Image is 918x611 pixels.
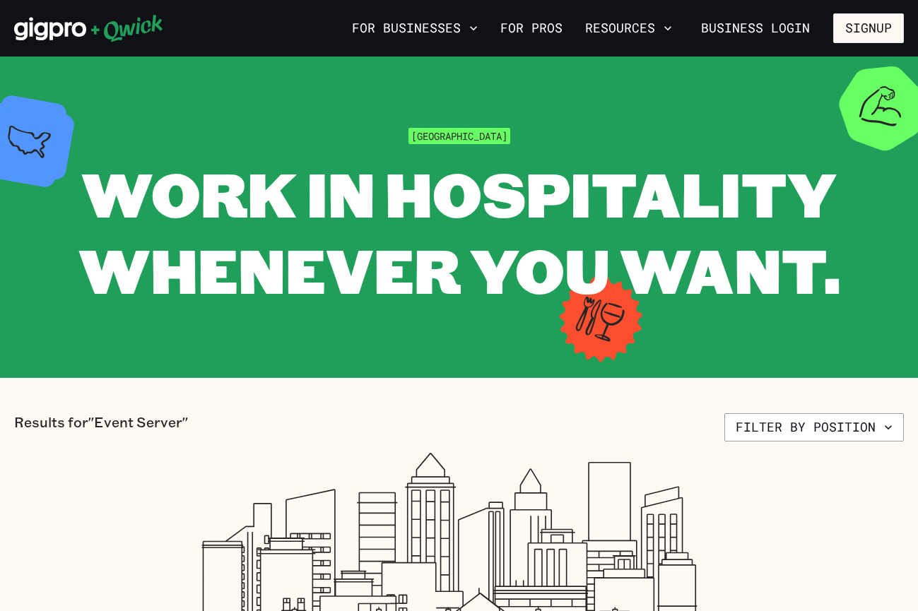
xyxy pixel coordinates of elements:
[14,413,188,441] p: Results for "Event Server"
[689,13,822,43] a: Business Login
[408,128,510,144] span: [GEOGRAPHIC_DATA]
[833,13,904,43] button: Signup
[78,153,840,310] span: WORK IN HOSPITALITY WHENEVER YOU WANT.
[724,413,904,441] button: Filter by position
[346,16,483,40] button: For Businesses
[579,16,678,40] button: Resources
[495,16,568,40] a: For Pros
